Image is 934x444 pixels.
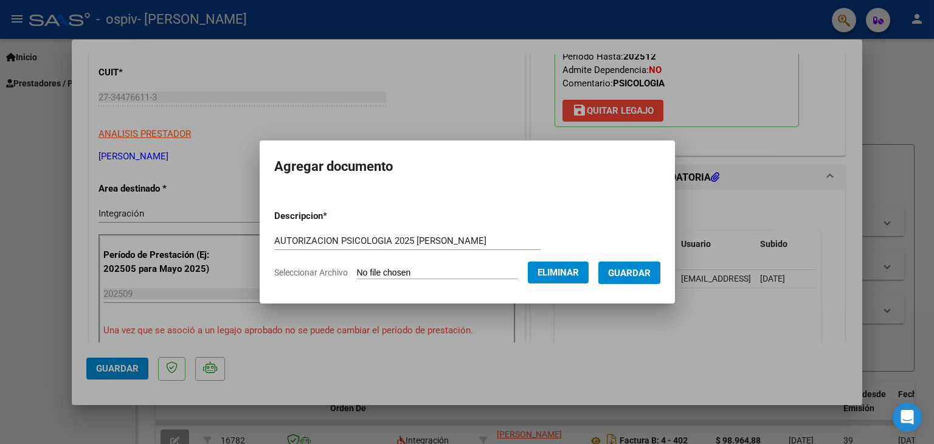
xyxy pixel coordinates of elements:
span: Guardar [608,268,651,279]
span: Seleccionar Archivo [274,268,348,277]
p: Descripcion [274,209,390,223]
button: Eliminar [528,262,589,283]
span: Eliminar [538,267,579,278]
button: Guardar [598,262,660,284]
div: Open Intercom Messenger [893,403,922,432]
h2: Agregar documento [274,155,660,178]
